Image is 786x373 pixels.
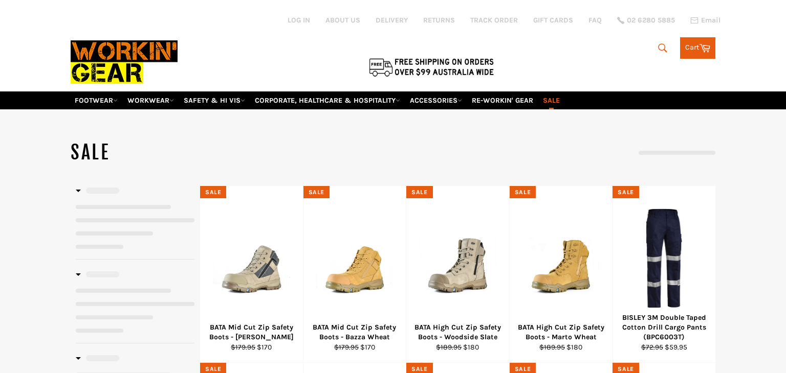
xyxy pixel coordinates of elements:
[200,186,303,363] a: BATA Mid Cut Zip Safety Boots - Roy Slate - Workin' Gear BATA Mid Cut Zip Safety Boots - [PERSON_...
[516,342,606,352] div: $180
[588,15,602,25] a: FAQ
[509,186,613,363] a: BATA High Cut Zip Safety Boots - Marto Wheat - Workin' Gear BATA High Cut Zip Safety Boots - Mart...
[406,186,432,199] div: Sale
[619,342,709,352] div: $59.95
[288,16,310,25] a: Log in
[207,322,297,342] div: BATA Mid Cut Zip Safety Boots - [PERSON_NAME]
[367,56,495,78] img: Flat $9.95 shipping Australia wide
[310,322,400,342] div: BATA Mid Cut Zip Safety Boots - Bazza Wheat
[419,220,496,297] img: BATA High Cut Zip Safety Boots - Woodside Slate - Workin' Gear
[612,186,715,363] a: BISLEY BPC6003T 3M Double Taped Cotton Drill Cargo Pants - Workin' Gear BISLEY 3M Double Taped Co...
[334,343,359,352] s: $179.95
[406,91,466,109] a: ACCESSORIES
[303,186,330,199] div: Sale
[71,91,122,109] a: FOOTWEAR
[533,15,573,25] a: GIFT CARDS
[376,15,408,25] a: DELIVERY
[71,33,178,91] img: Workin Gear leaders in Workwear, Safety Boots, PPE, Uniforms. Australia's No.1 in Workwear
[617,17,675,24] a: 02 6280 5885
[701,17,720,24] span: Email
[310,342,400,352] div: $170
[641,343,663,352] s: $72.95
[619,313,709,342] div: BISLEY 3M Double Taped Cotton Drill Cargo Pants (BPC6003T)
[470,15,518,25] a: TRACK ORDER
[627,17,675,24] span: 02 6280 5885
[303,186,406,363] a: BATA Mid Cut Zip Safety Boots - Bazza Wheat - Workin' Gear BATA Mid Cut Zip Safety Boots - Bazza ...
[690,16,720,25] a: Email
[71,140,393,166] h1: SALE
[316,220,394,297] img: BATA Mid Cut Zip Safety Boots - Bazza Wheat - Workin' Gear
[436,343,462,352] s: $189.95
[510,186,536,199] div: Sale
[325,15,360,25] a: ABOUT US
[423,15,455,25] a: RETURNS
[200,186,226,199] div: Sale
[539,343,565,352] s: $189.95
[413,322,503,342] div: BATA High Cut Zip Safety Boots - Woodside Slate
[539,91,564,109] a: SALE
[180,91,249,109] a: SAFETY & HI VIS
[680,37,715,59] a: Cart
[123,91,178,109] a: WORKWEAR
[516,322,606,342] div: BATA High Cut Zip Safety Boots - Marto Wheat
[213,220,290,297] img: BATA Mid Cut Zip Safety Boots - Roy Slate - Workin' Gear
[231,343,255,352] s: $179.95
[468,91,537,109] a: RE-WORKIN' GEAR
[413,342,503,352] div: $180
[406,186,509,363] a: BATA High Cut Zip Safety Boots - Woodside Slate - Workin' Gear BATA High Cut Zip Safety Boots - W...
[625,207,703,310] img: BISLEY BPC6003T 3M Double Taped Cotton Drill Cargo Pants - Workin' Gear
[251,91,404,109] a: CORPORATE, HEALTHCARE & HOSPITALITY
[522,220,600,297] img: BATA High Cut Zip Safety Boots - Marto Wheat - Workin' Gear
[207,342,297,352] div: $170
[613,186,639,199] div: Sale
